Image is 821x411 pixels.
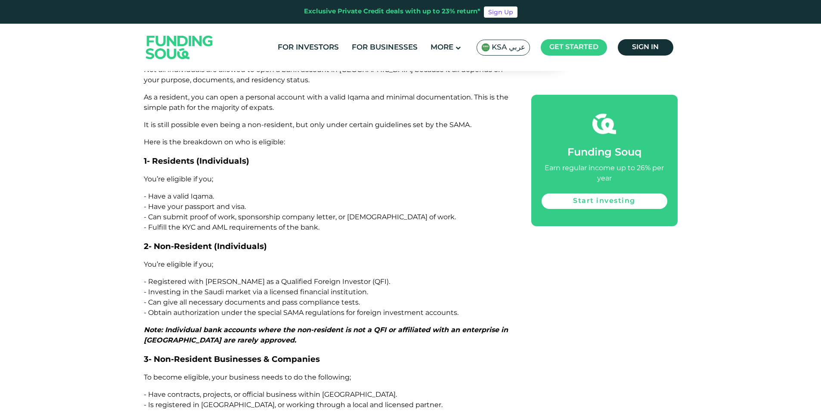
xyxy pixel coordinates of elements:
[144,308,459,317] span: - Obtain authorization under the special SAMA regulations for foreign investment accounts.
[592,112,616,136] img: fsicon
[144,288,368,296] span: - Investing in the Saudi market via a licensed financial institution.
[276,40,341,55] a: For Investors
[304,7,480,17] div: Exclusive Private Credit deals with up to 23% return*
[144,202,246,211] span: - Have your passport and visa.
[632,44,659,50] span: Sign in
[144,192,214,200] span: - Have a valid Iqama.
[144,298,360,306] span: - Can give all necessary documents and pass compliance tests.
[484,6,517,18] a: Sign Up
[144,241,267,251] span: 2- Non-Resident (Individuals)
[549,44,598,50] span: Get started
[144,213,456,221] span: - Can submit proof of work, sponsorship company letter, or [DEMOGRAPHIC_DATA] of work.
[350,40,420,55] a: For Businesses
[144,138,285,146] span: Here is the breakdown on who is eligible:
[144,373,351,381] span: To become eligible, your business needs to do the following;
[144,156,249,166] span: 1- Residents (Individuals)
[144,277,390,286] span: - Registered with [PERSON_NAME] as a Qualified Foreign Investor (QFI).
[481,43,490,52] img: SA Flag
[144,260,213,268] span: You’re eligible if you;
[144,401,443,409] span: - Is registered in [GEOGRAPHIC_DATA], or working through a local and licensed partner.
[144,354,320,364] span: 3- Non-Resident Businesses & Companies
[144,93,508,112] span: As a resident, you can open a personal account with a valid Iqama and minimal documentation. This...
[144,175,213,183] span: You’re eligible if you;
[137,25,222,69] img: Logo
[144,326,508,344] span: Note: Individual bank accounts where the non-resident is not a QFI or affiliated with an enterpri...
[567,148,641,158] span: Funding Souq
[144,390,397,399] span: - Have contracts, projects, or official business within [GEOGRAPHIC_DATA].
[144,121,471,129] span: It is still possible even being a non-resident, but only under certain guidelines set by the SAMA.
[431,44,453,51] span: More
[542,163,667,184] div: Earn regular income up to 26% per year
[542,193,667,209] a: Start investing
[144,223,319,231] span: - Fulfill the KYC and AML requirements of the bank.
[618,39,673,56] a: Sign in
[492,43,525,53] span: KSA عربي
